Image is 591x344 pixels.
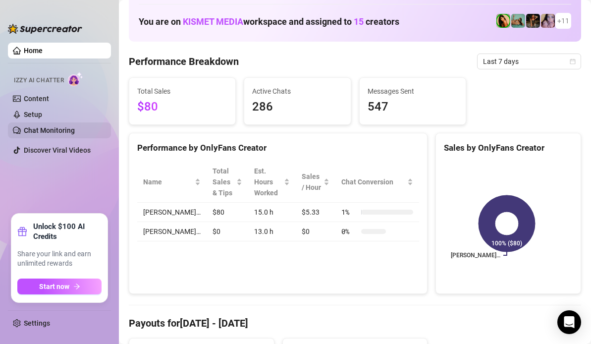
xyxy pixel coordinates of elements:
span: Start now [39,283,69,290]
span: Total Sales & Tips [213,166,234,198]
span: calendar [570,58,576,64]
span: $80 [137,98,227,116]
h4: Performance Breakdown [129,55,239,68]
span: 15 [354,16,364,27]
span: arrow-right [73,283,80,290]
span: KISMET MEDIA [183,16,243,27]
button: Start nowarrow-right [17,279,102,294]
a: Home [24,47,43,55]
strong: Unlock $100 AI Credits [33,222,102,241]
span: 0 % [341,226,357,237]
h1: You are on workspace and assigned to creators [139,16,399,27]
th: Name [137,162,207,203]
img: Jade [496,14,510,28]
span: 1 % [341,207,357,218]
span: Share your link and earn unlimited rewards [17,249,102,269]
a: Content [24,95,49,103]
img: Lea [541,14,555,28]
text: [PERSON_NAME]… [451,252,500,259]
td: $0 [296,222,336,241]
span: 547 [368,98,458,116]
td: 13.0 h [248,222,295,241]
span: Messages Sent [368,86,458,97]
a: Chat Monitoring [24,126,75,134]
span: Last 7 days [483,54,575,69]
img: Boo VIP [511,14,525,28]
span: 286 [252,98,342,116]
h4: Payouts for [DATE] - [DATE] [129,316,581,330]
span: gift [17,227,27,236]
span: Active Chats [252,86,342,97]
td: [PERSON_NAME]… [137,222,207,241]
td: $5.33 [296,203,336,222]
span: + 11 [557,15,569,26]
span: Sales / Hour [302,171,322,193]
div: Performance by OnlyFans Creator [137,141,419,155]
a: Settings [24,319,50,327]
div: Open Intercom Messenger [557,310,581,334]
img: logo-BBDzfeDw.svg [8,24,82,34]
td: 15.0 h [248,203,295,222]
span: Chat Conversion [341,176,405,187]
span: Izzy AI Chatter [14,76,64,85]
span: Total Sales [137,86,227,97]
div: Sales by OnlyFans Creator [444,141,573,155]
td: [PERSON_NAME]… [137,203,207,222]
td: $0 [207,222,248,241]
a: Setup [24,111,42,118]
th: Sales / Hour [296,162,336,203]
td: $80 [207,203,248,222]
th: Total Sales & Tips [207,162,248,203]
div: Est. Hours Worked [254,166,281,198]
img: Ańa [526,14,540,28]
th: Chat Conversion [335,162,419,203]
a: Discover Viral Videos [24,146,91,154]
span: Name [143,176,193,187]
img: AI Chatter [68,72,83,86]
